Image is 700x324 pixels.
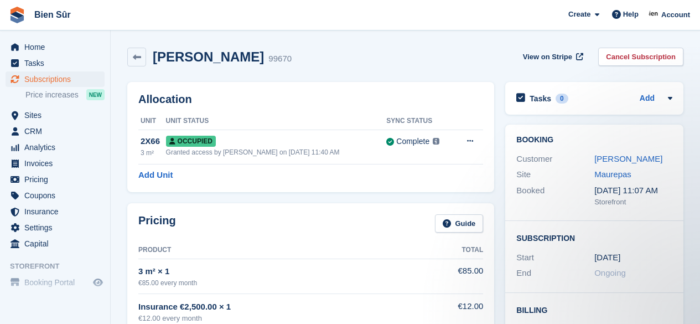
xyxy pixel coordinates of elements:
[6,172,105,187] a: menu
[649,9,660,20] img: Asmaa Habri
[6,124,105,139] a: menu
[24,140,91,155] span: Analytics
[24,188,91,203] span: Coupons
[6,140,105,155] a: menu
[141,135,166,148] div: 2X66
[6,204,105,219] a: menu
[516,168,594,181] div: Site
[6,220,105,235] a: menu
[141,148,166,158] div: 3 m²
[661,9,690,20] span: Account
[24,107,91,123] span: Sites
[24,39,91,55] span: Home
[24,156,91,171] span: Invoices
[166,147,387,157] div: Granted access by [PERSON_NAME] on [DATE] 11:40 AM
[24,124,91,139] span: CRM
[516,267,594,280] div: End
[166,112,387,130] th: Unit Status
[138,265,437,278] div: 3 m² × 1
[6,107,105,123] a: menu
[138,93,483,106] h2: Allocation
[91,276,105,289] a: Preview store
[25,90,79,100] span: Price increases
[138,301,437,313] div: Insurance €2,500.00 × 1
[24,172,91,187] span: Pricing
[568,9,590,20] span: Create
[6,71,105,87] a: menu
[24,55,91,71] span: Tasks
[640,92,655,105] a: Add
[516,136,672,145] h2: Booking
[6,275,105,290] a: menu
[523,52,572,63] span: View on Stripe
[386,112,454,130] th: Sync Status
[516,304,672,315] h2: Billing
[25,89,105,101] a: Price increases NEW
[10,261,110,272] span: Storefront
[138,169,173,182] a: Add Unit
[6,39,105,55] a: menu
[516,251,594,264] div: Start
[518,48,585,66] a: View on Stripe
[530,94,551,104] h2: Tasks
[6,188,105,203] a: menu
[435,214,484,233] a: Guide
[594,184,672,197] div: [DATE] 11:07 AM
[138,278,437,288] div: €85.00 every month
[138,214,176,233] h2: Pricing
[268,53,292,65] div: 99670
[437,259,483,294] td: €85.00
[437,241,483,259] th: Total
[24,220,91,235] span: Settings
[623,9,639,20] span: Help
[556,94,568,104] div: 0
[138,112,166,130] th: Unit
[6,156,105,171] a: menu
[86,89,105,100] div: NEW
[516,232,672,243] h2: Subscription
[594,169,631,179] a: Maurepas
[24,275,91,290] span: Booking Portal
[138,313,437,324] div: €12.00 every month
[166,136,216,147] span: Occupied
[24,204,91,219] span: Insurance
[594,268,626,277] span: Ongoing
[433,138,439,145] img: icon-info-grey-7440780725fd019a000dd9b08b2336e03edf1995a4989e88bcd33f0948082b44.svg
[594,197,672,208] div: Storefront
[594,251,620,264] time: 2025-08-02 22:00:00 UTC
[516,153,594,166] div: Customer
[396,136,429,147] div: Complete
[153,49,264,64] h2: [PERSON_NAME]
[6,236,105,251] a: menu
[598,48,683,66] a: Cancel Subscription
[6,55,105,71] a: menu
[9,7,25,23] img: stora-icon-8386f47178a22dfd0bd8f6a31ec36ba5ce8667c1dd55bd0f319d3a0aa187defe.svg
[30,6,75,24] a: Bien Sûr
[24,71,91,87] span: Subscriptions
[24,236,91,251] span: Capital
[594,154,662,163] a: [PERSON_NAME]
[138,241,437,259] th: Product
[516,184,594,208] div: Booked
